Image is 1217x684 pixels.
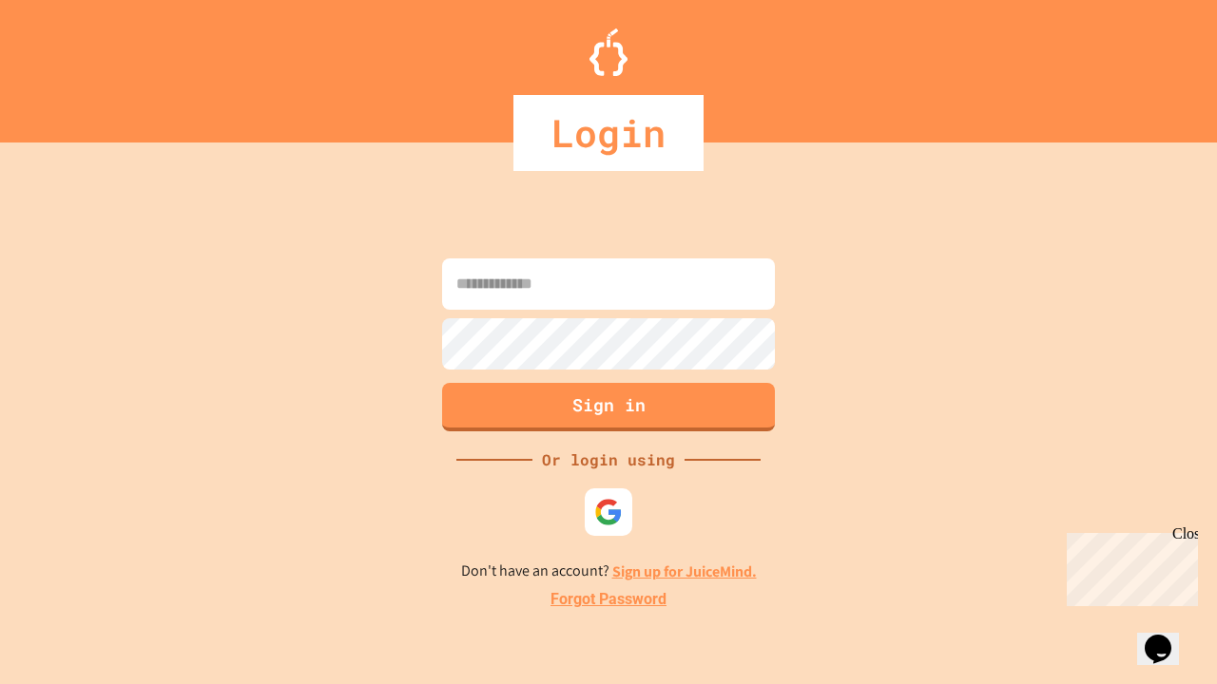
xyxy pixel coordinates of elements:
a: Forgot Password [551,588,666,611]
iframe: chat widget [1059,525,1198,606]
iframe: chat widget [1137,608,1198,665]
div: Login [513,95,704,171]
img: Logo.svg [589,28,628,76]
p: Don't have an account? [461,560,757,583]
a: Sign up for JuiceMind. [612,561,757,581]
div: Chat with us now!Close [8,8,131,121]
div: Or login using [532,448,685,471]
button: Sign in [442,383,775,431]
img: google-icon.svg [594,498,623,526]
